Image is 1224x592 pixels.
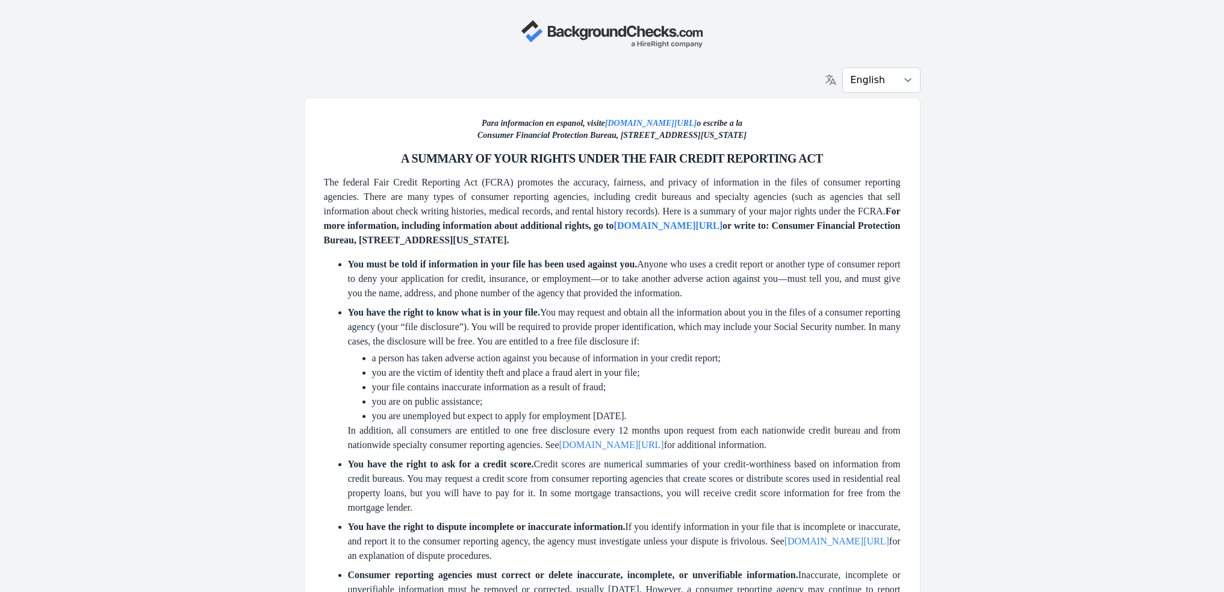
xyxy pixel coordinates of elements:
[324,151,901,166] span: A SUMMARY OF YOUR RIGHTS UNDER THE FAIR CREDIT REPORTING ACT
[348,520,901,563] li: If you identify information in your file that is incomplete or inaccurate, and report it to the c...
[372,366,901,380] li: you are the victim of identity theft and place a fraud alert in your file;
[372,409,901,423] li: you are unemployed but expect to apply for employment [DATE].
[614,220,722,231] a: [DOMAIN_NAME][URL]
[348,459,534,469] strong: You have the right to ask for a credit score.
[348,522,626,532] strong: You have the right to dispute incomplete or inaccurate information.
[348,259,638,269] strong: You must be told if information in your file has been used against you.
[784,536,889,546] a: [DOMAIN_NAME][URL]
[559,440,664,450] a: [DOMAIN_NAME][URL]
[348,307,540,317] strong: You have the right to know what is in your file.
[348,305,901,452] li: You may request and obtain all the information about you in the files of a consumer reporting age...
[605,119,697,128] a: [DOMAIN_NAME][URL]
[521,19,703,48] img: Company Logo
[372,394,901,409] li: you are on public assistance;
[348,570,798,580] strong: Consumer reporting agencies must correct or delete inaccurate, incomplete, or unverifiable inform...
[372,351,901,366] li: a person has taken adverse action against you because of information in your credit report;
[348,423,901,452] p: In addition, all consumers are entitled to one free disclosure every 12 months upon request from ...
[324,206,901,245] strong: For more information, including information about additional rights, go to or write to: Consumer ...
[348,457,901,515] li: Credit scores are numerical summaries of your credit-worthiness based on information from credit ...
[324,175,901,248] p: The federal Fair Credit Reporting Act (FCRA) promotes the accuracy, fairness, and privacy of info...
[348,257,901,301] li: Anyone who uses a credit report or another type of consumer report to deny your application for c...
[324,117,901,142] span: Para informacion en espanol, visite o escribe a la Consumer Financial Protection Bureau, [STREET_...
[372,380,901,394] li: your file contains inaccurate information as a result of fraud;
